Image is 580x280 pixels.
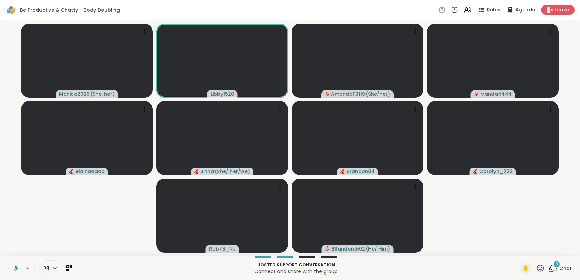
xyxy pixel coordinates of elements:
[201,168,214,175] span: Jinna
[555,7,569,13] span: Leave
[59,90,90,97] span: Monica2025
[215,168,250,175] span: ( She/ her/we )
[76,168,105,175] span: elainaaaaa
[522,264,529,272] span: ✋
[331,245,365,252] span: BRandom502
[77,268,515,275] p: Connect and share with the group
[346,168,375,175] span: Brandon84
[555,261,558,267] span: 8
[480,90,512,97] span: Manda4444
[325,92,330,96] span: audio-muted
[194,169,199,174] span: audio-muted
[325,246,330,251] span: audio-muted
[5,4,17,16] img: ShareWell Logomark
[331,90,365,97] span: AmandaP9119
[366,245,390,252] span: ( He/ Him )
[77,262,515,268] p: Hosted support conversation
[487,7,500,13] span: Rules
[559,265,572,272] span: Chat
[474,92,479,96] span: audio-muted
[20,7,120,13] span: Be Productive & Chatty - Body Doubling
[340,169,345,174] span: audio-muted
[515,7,535,13] span: Agenda
[69,169,74,174] span: audio-muted
[473,169,478,174] span: audio-muted
[479,168,513,175] span: Carolyn_222
[90,90,115,97] span: ( She, her )
[209,245,236,252] span: Rob78_NJ
[211,90,234,97] span: Libby1520
[366,90,390,97] span: ( She/her )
